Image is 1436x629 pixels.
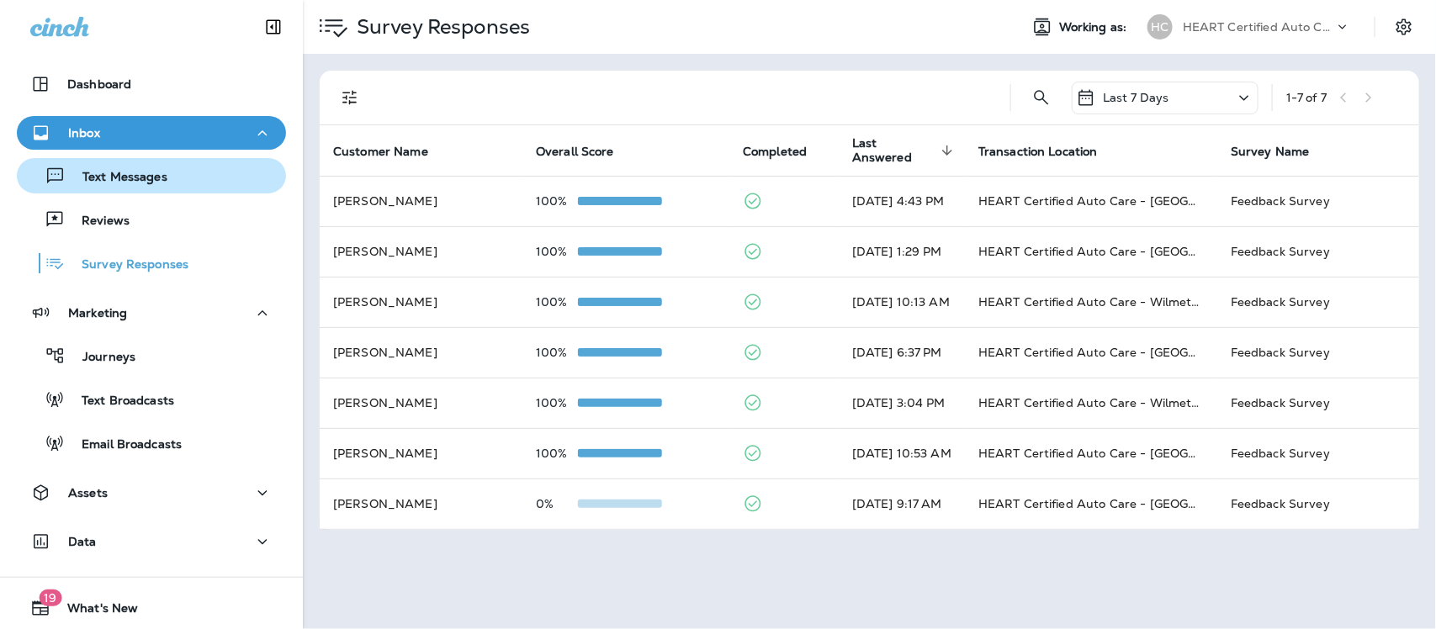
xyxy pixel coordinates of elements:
p: Inbox [68,126,100,140]
div: 1 - 7 of 7 [1286,91,1327,104]
p: Dashboard [67,77,131,91]
button: Data [17,525,286,558]
td: HEART Certified Auto Care - [GEOGRAPHIC_DATA] [965,478,1217,529]
td: HEART Certified Auto Care - [GEOGRAPHIC_DATA] [965,226,1217,277]
td: [DATE] 3:04 PM [839,378,965,428]
td: HEART Certified Auto Care - Wilmette [965,378,1217,428]
button: Survey Responses [17,246,286,281]
span: Completed [743,144,829,159]
td: [DATE] 4:43 PM [839,176,965,226]
button: 19What's New [17,591,286,625]
td: Feedback Survey [1217,176,1419,226]
p: 100% [536,194,578,208]
button: Filters [333,81,367,114]
td: [DATE] 10:13 AM [839,277,965,327]
span: Survey Name [1231,144,1332,159]
button: Search Survey Responses [1025,81,1058,114]
button: Email Broadcasts [17,425,286,461]
td: [DATE] 6:37 PM [839,327,965,378]
p: Journeys [66,350,135,366]
p: 100% [536,396,578,410]
p: 100% [536,245,578,258]
span: Last Answered [852,136,936,165]
td: Feedback Survey [1217,226,1419,277]
span: Transaction Location [978,144,1120,159]
td: HEART Certified Auto Care - [GEOGRAPHIC_DATA] [965,428,1217,478]
td: HEART Certified Auto Care - [GEOGRAPHIC_DATA] [965,327,1217,378]
p: Email Broadcasts [65,437,182,453]
td: [DATE] 1:29 PM [839,226,965,277]
p: Data [68,535,97,548]
td: [PERSON_NAME] [320,327,522,378]
td: [PERSON_NAME] [320,478,522,529]
span: Completed [743,145,807,159]
p: Text Broadcasts [65,394,174,410]
td: HEART Certified Auto Care - [GEOGRAPHIC_DATA] [965,176,1217,226]
td: HEART Certified Auto Care - Wilmette [965,277,1217,327]
span: Working as: [1059,20,1131,34]
td: Feedback Survey [1217,378,1419,428]
td: Feedback Survey [1217,428,1419,478]
button: Journeys [17,338,286,373]
button: Dashboard [17,67,286,101]
p: 100% [536,447,578,460]
td: [PERSON_NAME] [320,277,522,327]
p: Marketing [68,306,127,320]
button: Assets [17,476,286,510]
span: Customer Name [333,145,428,159]
p: 100% [536,346,578,359]
button: Settings [1389,12,1419,42]
button: Collapse Sidebar [250,10,297,44]
p: Reviews [65,214,130,230]
span: Last Answered [852,136,958,165]
td: Feedback Survey [1217,277,1419,327]
p: Survey Responses [65,257,188,273]
p: 100% [536,295,578,309]
span: What's New [50,601,138,621]
span: Overall Score [536,145,614,159]
td: [PERSON_NAME] [320,428,522,478]
button: Text Messages [17,158,286,193]
td: [DATE] 10:53 AM [839,428,965,478]
td: [PERSON_NAME] [320,226,522,277]
span: 19 [39,589,61,606]
span: Transaction Location [978,145,1098,159]
p: 0% [536,497,578,510]
p: Assets [68,486,108,499]
button: Reviews [17,202,286,237]
p: Text Messages [66,170,167,186]
button: Inbox [17,116,286,150]
span: Customer Name [333,144,450,159]
span: Overall Score [536,144,636,159]
button: Text Broadcasts [17,382,286,417]
td: Feedback Survey [1217,327,1419,378]
span: Survey Name [1231,145,1310,159]
div: HC [1147,14,1173,40]
button: Marketing [17,296,286,330]
p: Survey Responses [350,14,530,40]
td: [PERSON_NAME] [320,176,522,226]
p: HEART Certified Auto Care [1183,20,1334,34]
td: [PERSON_NAME] [320,378,522,428]
p: Last 7 Days [1103,91,1169,104]
td: Feedback Survey [1217,478,1419,529]
td: [DATE] 9:17 AM [839,478,965,529]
